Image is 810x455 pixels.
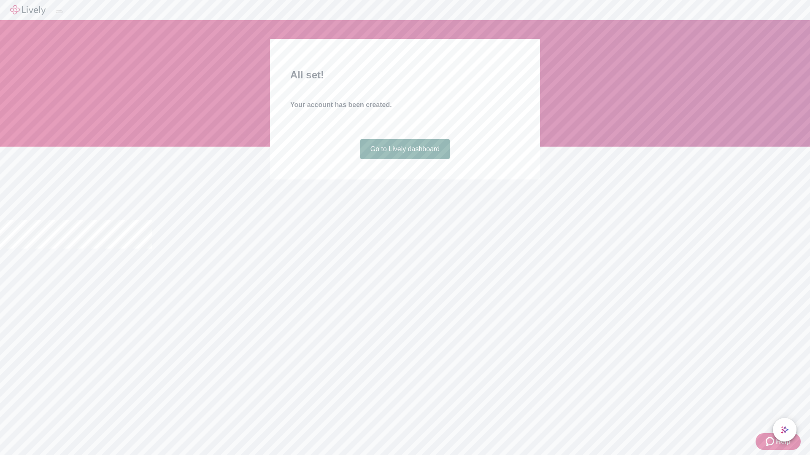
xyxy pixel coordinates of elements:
[756,433,801,450] button: Zendesk support iconHelp
[290,100,520,110] h4: Your account has been created.
[776,436,791,447] span: Help
[10,5,46,15] img: Lively
[290,67,520,83] h2: All set!
[766,436,776,447] svg: Zendesk support icon
[773,418,796,442] button: chat
[56,11,62,13] button: Log out
[360,139,450,159] a: Go to Lively dashboard
[780,426,789,434] svg: Lively AI Assistant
